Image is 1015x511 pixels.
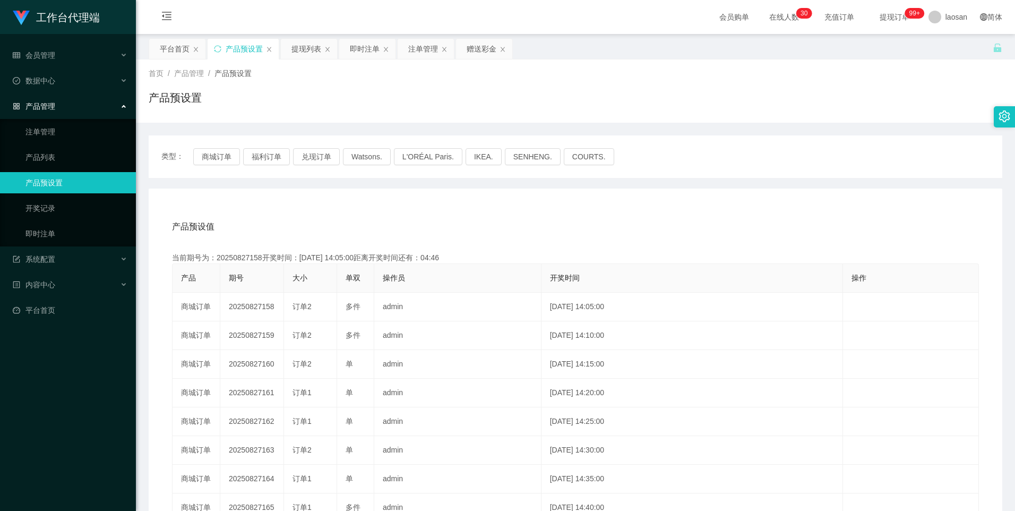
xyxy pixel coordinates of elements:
span: / [208,69,210,78]
td: admin [374,321,541,350]
td: admin [374,379,541,407]
button: Watsons. [343,148,391,165]
td: admin [374,293,541,321]
span: 在线人数 [764,13,804,21]
td: 商城订单 [173,293,220,321]
div: 产品预设置 [226,39,263,59]
div: 提现列表 [291,39,321,59]
a: 产品预设置 [25,172,127,193]
span: / [168,69,170,78]
td: [DATE] 14:15:00 [541,350,843,379]
a: 图标: dashboard平台首页 [13,300,127,321]
div: 当前期号为：20250827158开奖时间：[DATE] 14:05:00距离开奖时间还有：04:46 [172,252,979,263]
button: L'ORÉAL Paris. [394,148,462,165]
td: 20250827159 [220,321,284,350]
a: 注单管理 [25,121,127,142]
a: 开奖记录 [25,198,127,219]
td: 20250827160 [220,350,284,379]
td: 商城订单 [173,321,220,350]
div: 平台首页 [160,39,190,59]
span: 订单1 [293,474,312,483]
span: 单双 [346,274,360,282]
i: 图标: close [500,46,506,53]
td: 20250827161 [220,379,284,407]
span: 订单2 [293,446,312,454]
span: 订单2 [293,360,312,368]
td: admin [374,350,541,379]
i: 图标: unlock [993,43,1002,53]
td: admin [374,407,541,436]
span: 类型： [161,148,193,165]
span: 数据中心 [13,76,55,85]
i: 图标: sync [214,45,221,53]
button: 兑现订单 [293,148,340,165]
a: 工作台代理端 [13,13,100,21]
td: 商城订单 [173,436,220,465]
i: 图标: close [383,46,389,53]
span: 订单2 [293,331,312,339]
div: 赠送彩金 [467,39,496,59]
td: [DATE] 14:05:00 [541,293,843,321]
sup: 30 [796,8,812,19]
span: 期号 [229,274,244,282]
span: 操作员 [383,274,405,282]
a: 即时注单 [25,223,127,244]
td: admin [374,465,541,493]
span: 订单2 [293,302,312,311]
p: 3 [801,8,804,19]
td: 商城订单 [173,350,220,379]
span: 订单1 [293,388,312,397]
td: [DATE] 14:30:00 [541,436,843,465]
h1: 工作台代理端 [36,1,100,35]
span: 产品预设置 [214,69,252,78]
span: 首页 [149,69,164,78]
i: 图标: profile [13,281,20,288]
span: 单 [346,417,353,425]
span: 产品 [181,274,196,282]
td: 20250827158 [220,293,284,321]
td: admin [374,436,541,465]
span: 内容中心 [13,280,55,289]
span: 单 [346,388,353,397]
span: 开奖时间 [550,274,580,282]
i: 图标: close [266,46,272,53]
div: 即时注单 [350,39,380,59]
a: 产品列表 [25,147,127,168]
button: COURTS. [564,148,614,165]
span: 系统配置 [13,255,55,263]
td: 商城订单 [173,379,220,407]
span: 单 [346,446,353,454]
button: IKEA. [466,148,502,165]
td: 20250827164 [220,465,284,493]
button: 福利订单 [243,148,290,165]
i: 图标: appstore-o [13,103,20,110]
button: 商城订单 [193,148,240,165]
span: 充值订单 [819,13,859,21]
i: 图标: global [980,13,987,21]
span: 单 [346,360,353,368]
i: 图标: check-circle-o [13,77,20,84]
i: 图标: form [13,255,20,263]
i: 图标: close [324,46,331,53]
h1: 产品预设置 [149,90,202,106]
span: 产品管理 [174,69,204,78]
td: 商城订单 [173,465,220,493]
span: 单 [346,474,353,483]
td: [DATE] 14:10:00 [541,321,843,350]
img: logo.9652507e.png [13,11,30,25]
span: 订单1 [293,417,312,425]
i: 图标: setting [999,110,1010,122]
span: 产品管理 [13,102,55,110]
div: 注单管理 [408,39,438,59]
td: [DATE] 14:25:00 [541,407,843,436]
span: 操作 [851,274,866,282]
span: 大小 [293,274,307,282]
span: 多件 [346,331,360,339]
td: 20250827163 [220,436,284,465]
span: 多件 [346,302,360,311]
button: SENHENG. [505,148,561,165]
i: 图标: table [13,52,20,59]
td: [DATE] 14:35:00 [541,465,843,493]
i: 图标: close [193,46,199,53]
i: 图标: close [441,46,448,53]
